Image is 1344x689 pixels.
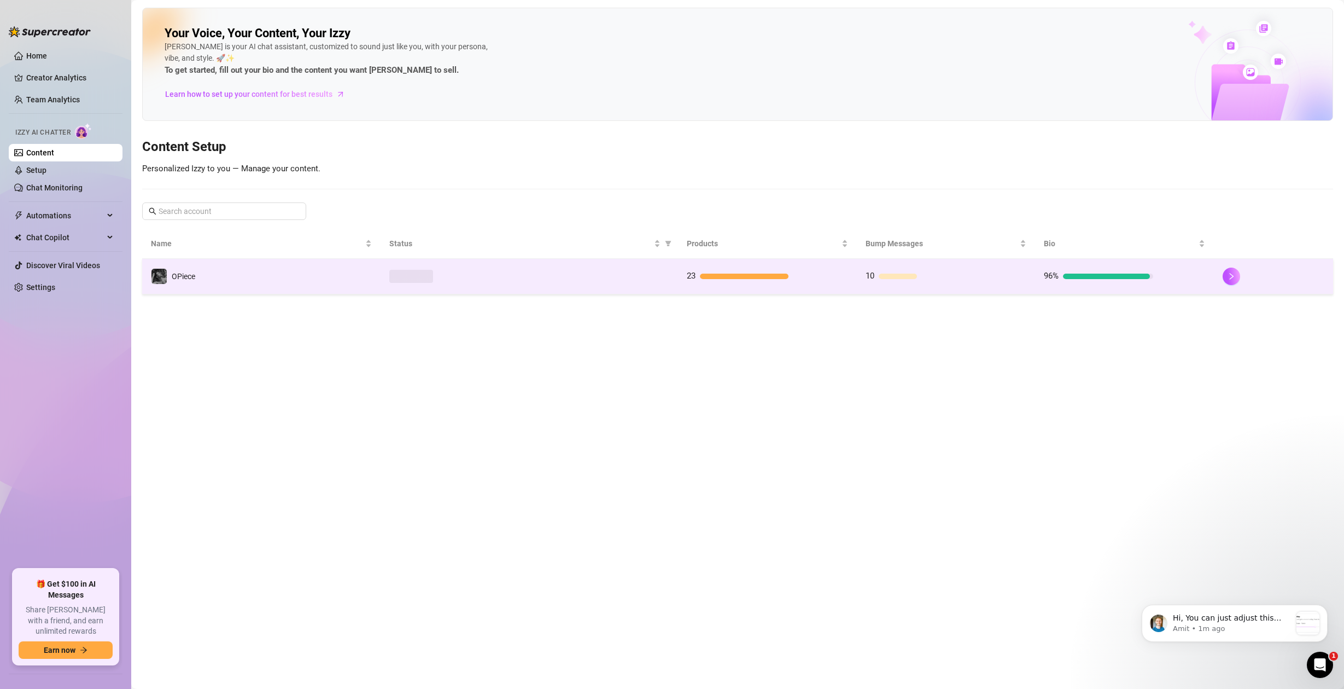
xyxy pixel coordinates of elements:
[687,271,696,281] span: 23
[1329,652,1338,661] span: 1
[26,283,55,292] a: Settings
[151,269,167,284] img: OPiece
[75,123,92,139] img: AI Chatter
[19,605,113,637] span: Share [PERSON_NAME] with a friend, and earn unlimited rewards
[1163,9,1333,120] img: ai-chatter-content-library-cLFOSyPT.png
[663,235,674,252] span: filter
[26,51,47,60] a: Home
[151,238,363,250] span: Name
[26,95,80,104] a: Team Analytics
[389,238,652,250] span: Status
[165,26,350,41] h2: Your Voice, Your Content, Your Izzy
[687,238,839,250] span: Products
[1125,583,1344,659] iframe: Intercom notifications message
[866,271,874,281] span: 10
[80,646,87,654] span: arrow-right
[14,234,21,241] img: Chat Copilot
[142,164,320,173] span: Personalized Izzy to you — Manage your content.
[14,211,23,220] span: thunderbolt
[165,88,332,100] span: Learn how to set up your content for best results
[1044,238,1196,250] span: Bio
[381,229,679,259] th: Status
[19,641,113,659] button: Earn nowarrow-right
[26,148,54,157] a: Content
[15,128,71,138] span: Izzy AI Chatter
[165,65,459,75] strong: To get started, fill out your bio and the content you want [PERSON_NAME] to sell.
[26,261,100,270] a: Discover Viral Videos
[1035,229,1214,259] th: Bio
[149,207,156,215] span: search
[19,579,113,600] span: 🎁 Get $100 in AI Messages
[26,166,46,175] a: Setup
[142,229,381,259] th: Name
[159,205,291,217] input: Search account
[1223,268,1240,285] button: right
[665,240,671,247] span: filter
[857,229,1036,259] th: Bump Messages
[1228,273,1235,280] span: right
[44,646,75,655] span: Earn now
[1307,652,1333,678] iframe: Intercom live chat
[165,41,493,77] div: [PERSON_NAME] is your AI chat assistant, customized to sound just like you, with your persona, vi...
[26,229,104,246] span: Chat Copilot
[335,89,346,100] span: arrow-right
[678,229,857,259] th: Products
[1044,271,1059,281] span: 96%
[26,183,83,192] a: Chat Monitoring
[172,272,195,281] span: OPiece
[26,207,104,224] span: Automations
[26,69,114,86] a: Creator Analytics
[866,238,1018,250] span: Bump Messages
[9,26,91,37] img: logo-BBDzfeDw.svg
[165,85,353,103] a: Learn how to set up your content for best results
[142,138,1333,156] h3: Content Setup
